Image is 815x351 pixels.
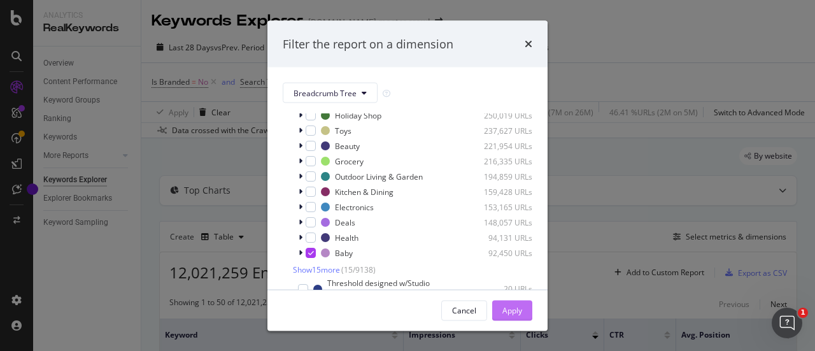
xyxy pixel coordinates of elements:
div: Outdoor Living & Garden [335,171,423,182]
div: 159,428 URLs [470,186,532,197]
div: 221,954 URLs [470,140,532,151]
div: Baby [335,247,353,258]
div: Filter the report on a dimension [283,36,453,52]
div: 20 URLs [481,283,532,294]
div: 94,131 URLs [470,232,532,243]
div: Beauty [335,140,360,151]
div: Cancel [452,304,476,315]
button: Cancel [441,300,487,320]
div: 237,627 URLs [470,125,532,136]
div: 153,165 URLs [470,201,532,212]
div: 194,859 URLs [470,171,532,182]
div: Threshold designed w/Studio [PERSON_NAME] [327,278,463,299]
div: 92,450 URLs [470,247,532,258]
div: Health [335,232,358,243]
div: 148,057 URLs [470,217,532,227]
div: Deals [335,217,355,227]
span: Breadcrumb Tree [294,87,357,98]
button: Apply [492,300,532,320]
div: Electronics [335,201,374,212]
span: 1 [798,308,808,318]
div: Apply [502,304,522,315]
span: Show 15 more [293,264,340,275]
div: 216,335 URLs [470,155,532,166]
div: Holiday Shop [335,110,381,120]
span: ( 15 / 9138 ) [341,264,376,275]
div: Kitchen & Dining [335,186,393,197]
iframe: Intercom live chat [772,308,802,338]
div: 250,019 URLs [470,110,532,120]
div: modal [267,20,548,331]
button: Breadcrumb Tree [283,83,378,103]
div: Toys [335,125,351,136]
div: Grocery [335,155,364,166]
div: times [525,36,532,52]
